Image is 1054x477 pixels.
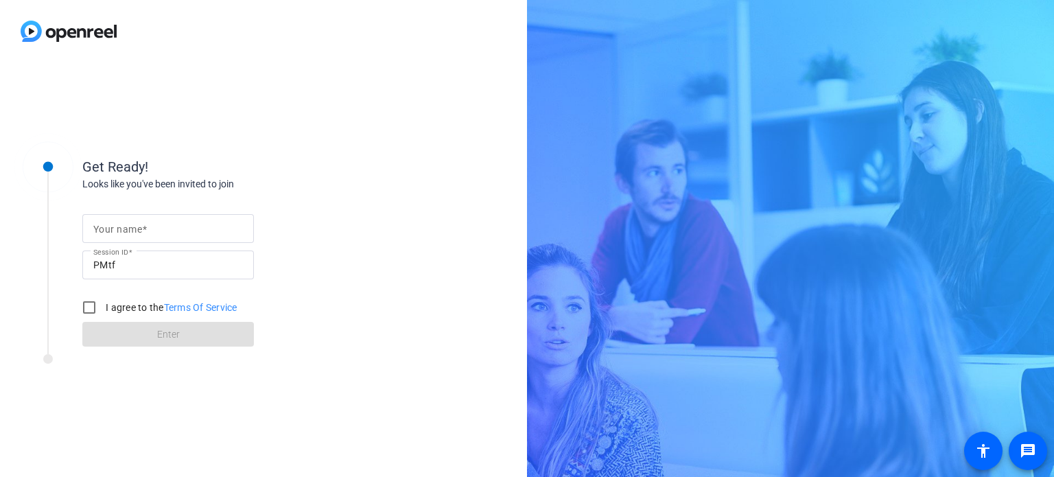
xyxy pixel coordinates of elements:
[93,248,128,256] mat-label: Session ID
[93,224,142,235] mat-label: Your name
[164,302,237,313] a: Terms Of Service
[82,177,357,191] div: Looks like you've been invited to join
[103,301,237,314] label: I agree to the
[82,156,357,177] div: Get Ready!
[975,443,992,459] mat-icon: accessibility
[1020,443,1036,459] mat-icon: message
